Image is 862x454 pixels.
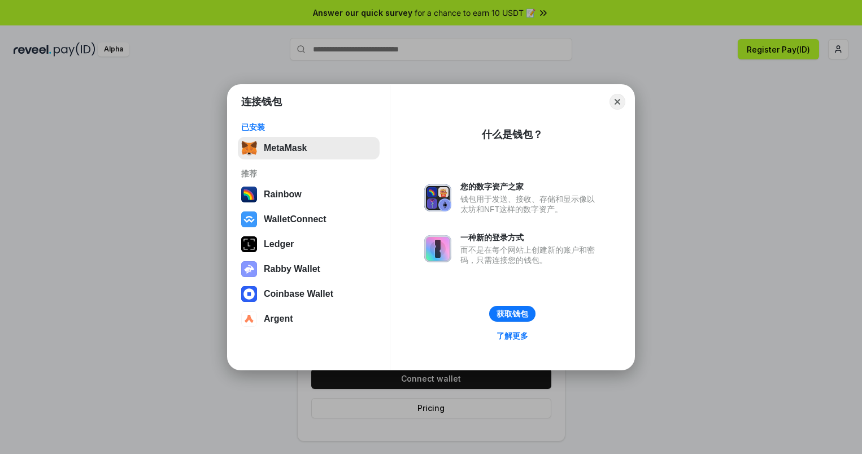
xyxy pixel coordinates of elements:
button: Rabby Wallet [238,258,380,280]
button: MetaMask [238,137,380,159]
div: 而不是在每个网站上创建新的账户和密码，只需连接您的钱包。 [460,245,600,265]
div: 什么是钱包？ [482,128,543,141]
div: MetaMask [264,143,307,153]
div: 推荐 [241,168,376,179]
img: svg+xml,%3Csvg%20xmlns%3D%22http%3A%2F%2Fwww.w3.org%2F2000%2Fsvg%22%20fill%3D%22none%22%20viewBox... [424,235,451,262]
img: svg+xml,%3Csvg%20xmlns%3D%22http%3A%2F%2Fwww.w3.org%2F2000%2Fsvg%22%20fill%3D%22none%22%20viewBox... [241,261,257,277]
div: Argent [264,314,293,324]
img: svg+xml,%3Csvg%20fill%3D%22none%22%20height%3D%2233%22%20viewBox%3D%220%200%2035%2033%22%20width%... [241,140,257,156]
div: 一种新的登录方式 [460,232,600,243]
img: svg+xml,%3Csvg%20xmlns%3D%22http%3A%2F%2Fwww.w3.org%2F2000%2Fsvg%22%20fill%3D%22none%22%20viewBox... [424,184,451,211]
div: Rainbow [264,189,302,200]
div: WalletConnect [264,214,326,224]
button: WalletConnect [238,208,380,231]
a: 了解更多 [490,328,535,343]
img: svg+xml,%3Csvg%20width%3D%2228%22%20height%3D%2228%22%20viewBox%3D%220%200%2028%2028%22%20fill%3D... [241,211,257,227]
div: 您的数字资产之家 [460,181,600,192]
div: Coinbase Wallet [264,289,333,299]
img: svg+xml,%3Csvg%20xmlns%3D%22http%3A%2F%2Fwww.w3.org%2F2000%2Fsvg%22%20width%3D%2228%22%20height%3... [241,236,257,252]
button: Coinbase Wallet [238,283,380,305]
button: Ledger [238,233,380,256]
h1: 连接钱包 [241,95,282,109]
img: svg+xml,%3Csvg%20width%3D%22120%22%20height%3D%22120%22%20viewBox%3D%220%200%20120%20120%22%20fil... [241,187,257,202]
button: Rainbow [238,183,380,206]
div: Rabby Wallet [264,264,320,274]
div: 钱包用于发送、接收、存储和显示像以太坊和NFT这样的数字资产。 [460,194,600,214]
div: 了解更多 [497,331,528,341]
div: 已安装 [241,122,376,132]
img: svg+xml,%3Csvg%20width%3D%2228%22%20height%3D%2228%22%20viewBox%3D%220%200%2028%2028%22%20fill%3D... [241,286,257,302]
button: Argent [238,308,380,330]
div: 获取钱包 [497,309,528,319]
div: Ledger [264,239,294,249]
img: svg+xml,%3Csvg%20width%3D%2228%22%20height%3D%2228%22%20viewBox%3D%220%200%2028%2028%22%20fill%3D... [241,311,257,327]
button: Close [610,94,625,110]
button: 获取钱包 [489,306,536,322]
